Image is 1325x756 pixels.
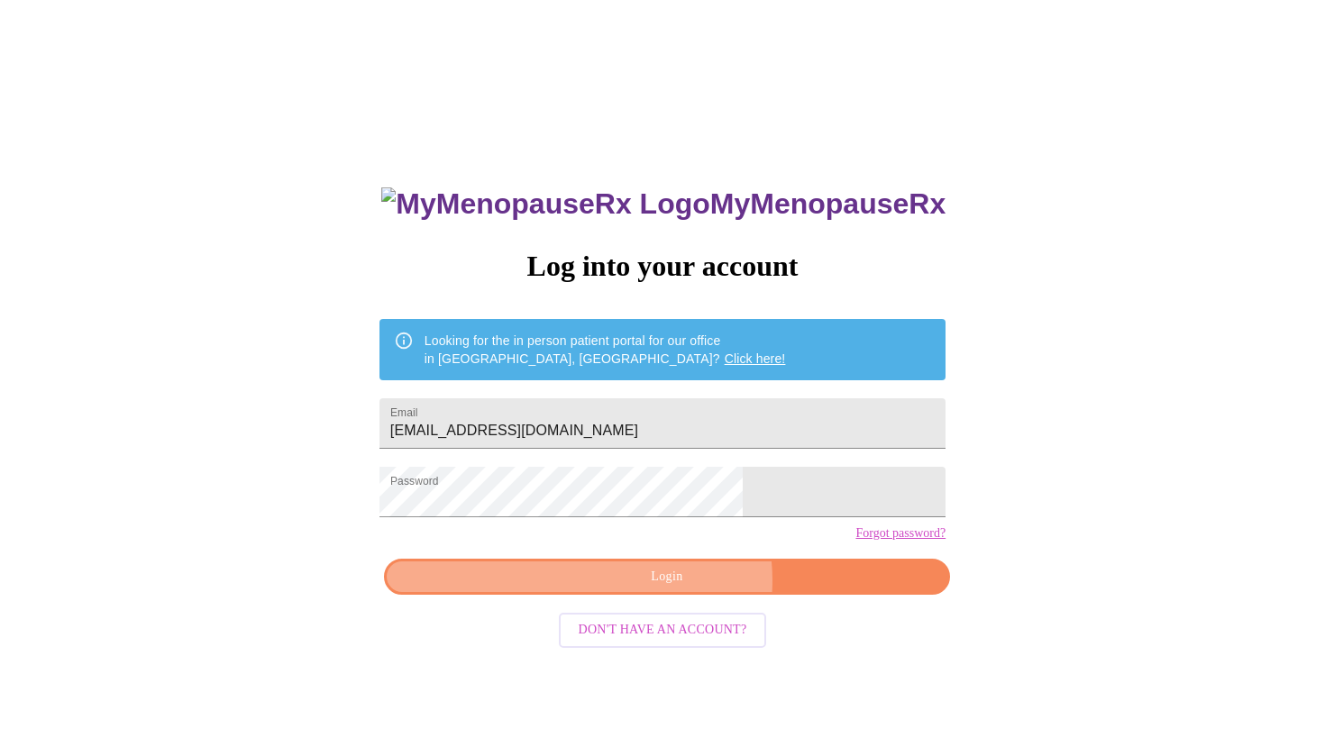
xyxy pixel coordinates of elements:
img: MyMenopauseRx Logo [381,187,709,221]
button: Login [384,559,950,596]
a: Don't have an account? [554,621,772,636]
a: Click here! [725,351,786,366]
div: Looking for the in person patient portal for our office in [GEOGRAPHIC_DATA], [GEOGRAPHIC_DATA]? [425,324,786,375]
h3: MyMenopauseRx [381,187,946,221]
a: Forgot password? [855,526,946,541]
button: Don't have an account? [559,613,767,648]
span: Don't have an account? [579,619,747,642]
span: Login [405,566,929,588]
h3: Log into your account [379,250,946,283]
